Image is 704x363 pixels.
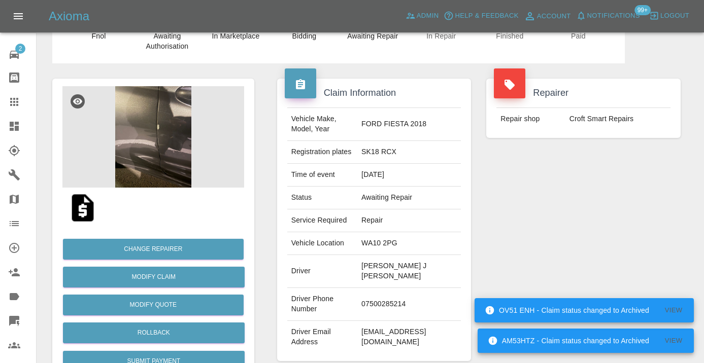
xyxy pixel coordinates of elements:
[63,295,244,315] button: Modify Quote
[634,5,651,15] span: 99+
[417,10,439,22] span: Admin
[206,31,266,41] span: In Marketplace
[403,8,442,24] a: Admin
[63,322,245,343] button: Rollback
[137,31,197,51] span: Awaiting Authorisation
[537,11,571,22] span: Account
[657,333,690,349] button: View
[441,8,521,24] button: Help & Feedback
[287,141,357,164] td: Registration plates
[285,86,464,100] h4: Claim Information
[357,108,461,141] td: FORD FIESTA 2018
[287,187,357,209] td: Status
[587,10,640,22] span: Notifications
[287,321,357,353] td: Driver Email Address
[657,303,690,318] button: View
[660,10,689,22] span: Logout
[15,44,25,54] span: 2
[274,31,334,41] span: Bidding
[565,108,671,130] td: Croft Smart Repairs
[548,31,609,41] span: Paid
[357,164,461,187] td: [DATE]
[66,192,99,224] img: qt_1SGDDUA4aDea5wMjqRne3mUX
[287,288,357,321] td: Driver Phone Number
[494,86,673,100] h4: Repairer
[357,321,461,353] td: [EMAIL_ADDRESS][DOMAIN_NAME]
[6,4,30,28] button: Open drawer
[357,141,461,164] td: SK18 RCX
[357,187,461,209] td: Awaiting Repair
[287,209,357,232] td: Service Required
[62,86,244,188] img: a6b2c070-6aa9-475e-ab1f-81152d3187a0
[287,232,357,255] td: Vehicle Location
[357,255,461,288] td: [PERSON_NAME] J [PERSON_NAME]
[343,31,403,41] span: Awaiting Repair
[287,255,357,288] td: Driver
[480,31,540,41] span: Finished
[485,301,649,319] div: OV51 ENH - Claim status changed to Archived
[574,8,643,24] button: Notifications
[357,232,461,255] td: WA10 2PG
[488,332,649,350] div: AM53HTZ - Claim status changed to Archived
[521,8,574,24] a: Account
[496,108,565,130] td: Repair shop
[49,8,89,24] h5: Axioma
[455,10,518,22] span: Help & Feedback
[287,108,357,141] td: Vehicle Make, Model, Year
[357,288,461,321] td: 07500285214
[69,31,129,41] span: Fnol
[63,239,244,260] button: Change Repairer
[287,164,357,187] td: Time of event
[647,8,692,24] button: Logout
[63,267,245,287] a: Modify Claim
[411,31,472,41] span: In Repair
[357,209,461,232] td: Repair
